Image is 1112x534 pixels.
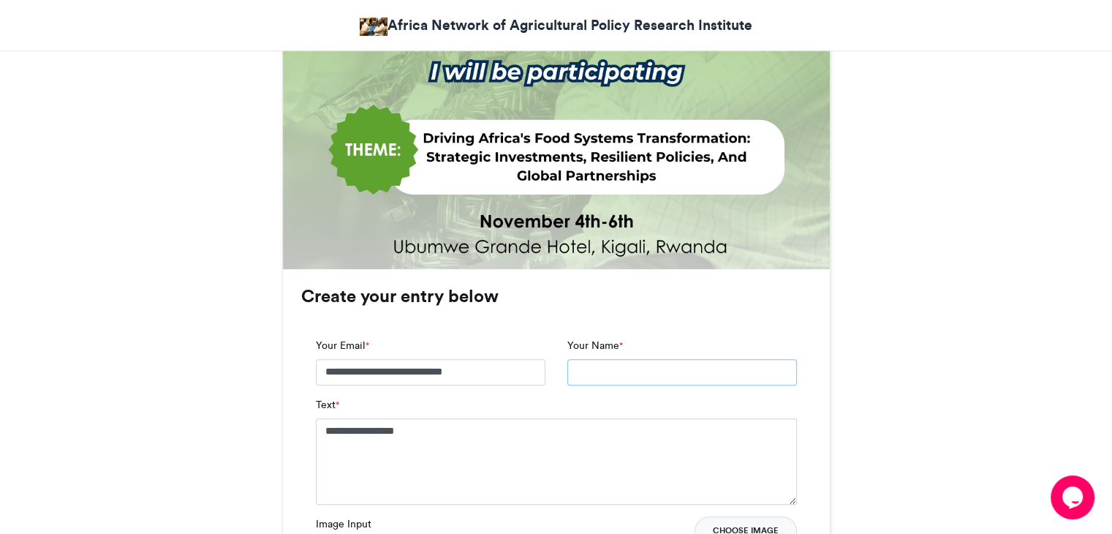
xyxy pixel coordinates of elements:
[316,397,339,413] label: Text
[567,338,623,353] label: Your Name
[301,287,812,305] h3: Create your entry below
[316,338,369,353] label: Your Email
[360,15,752,36] a: Africa Network of Agricultural Policy Research Institute
[360,18,387,36] img: Africa Network of Agricultural Policy Research Institute
[316,516,371,532] label: Image Input
[1051,475,1097,519] iframe: chat widget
